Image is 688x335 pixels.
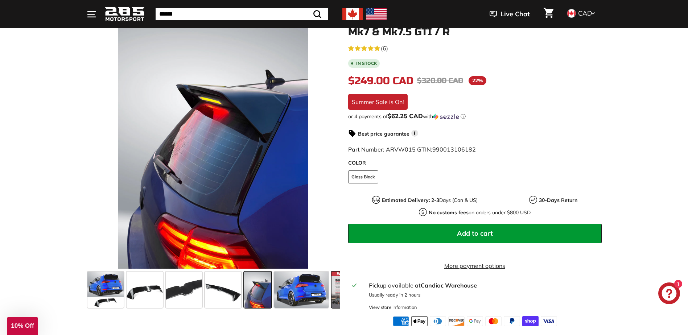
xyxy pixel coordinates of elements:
button: Live Chat [480,5,539,23]
div: Summer Sale is On! [348,94,408,110]
strong: Candiac Warehouse [421,282,477,289]
div: or 4 payments of with [348,113,602,120]
inbox-online-store-chat: Shopify online store chat [656,282,682,306]
a: 4.7 rating (6 votes) [348,43,602,53]
img: master [485,316,502,326]
div: or 4 payments of$62.25 CADwithSezzle Click to learn more about Sezzle [348,113,602,120]
img: shopify_pay [522,316,539,326]
span: i [411,130,418,137]
input: Search [156,8,328,20]
img: Logo_285_Motorsport_areodynamics_components [105,6,145,23]
img: diners_club [430,316,446,326]
span: Add to cart [457,229,493,237]
strong: Estimated Delivery: 2-3 [382,197,439,203]
b: In stock [356,61,377,66]
span: (6) [381,44,388,53]
a: More payment options [348,261,602,270]
img: Sezzle [433,113,459,120]
h1: Oettinger Style Roof Spoiler - [DATE]-[DATE] Golf Mk7 & Mk7.5 GTI / R [348,15,602,38]
img: google_pay [467,316,483,326]
span: Live Chat [500,9,530,19]
div: Pickup available at [369,281,597,290]
span: CAD [578,9,592,17]
img: american_express [393,316,409,326]
div: 10% Off [7,317,38,335]
img: visa [541,316,557,326]
span: $249.00 CAD [348,75,413,87]
p: Usually ready in 2 hours [369,291,597,298]
span: 22% [469,76,486,85]
strong: No customs fees [429,209,469,216]
span: 10% Off [11,322,34,329]
button: Add to cart [348,224,602,243]
span: Part Number: ARVW015 GTIN: [348,146,476,153]
div: View store information [369,304,417,311]
img: apple_pay [411,316,428,326]
span: $320.00 CAD [417,76,463,85]
strong: 30-Days Return [539,197,577,203]
img: paypal [504,316,520,326]
span: 990013106182 [432,146,476,153]
img: discover [448,316,465,326]
span: $62.25 CAD [388,112,423,120]
strong: Best price guarantee [358,131,409,137]
label: COLOR [348,159,602,167]
p: on orders under $800 USD [429,209,531,216]
p: Days (Can & US) [382,197,478,204]
a: Cart [539,2,558,26]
